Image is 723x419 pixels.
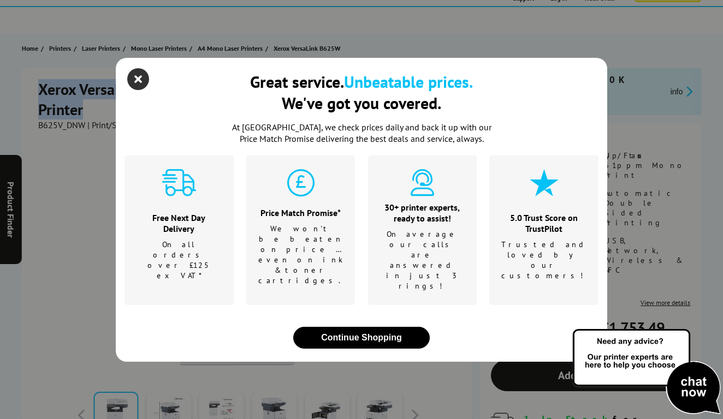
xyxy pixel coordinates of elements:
[225,122,498,145] p: At [GEOGRAPHIC_DATA], we check prices daily and back it up with our Price Match Promise deliverin...
[293,327,430,349] button: close modal
[138,240,220,281] p: On all orders over £125 ex VAT*
[258,207,343,218] div: Price Match Promise*
[570,327,723,417] img: Open Live Chat window
[258,224,343,286] p: We won't be beaten on price …even on ink & toner cartridges.
[250,71,473,113] div: Great service. We've got you covered.
[501,240,587,281] p: Trusted and loved by our customers!
[344,71,473,92] b: Unbeatable prices.
[382,202,464,224] div: 30+ printer experts, ready to assist!
[382,229,464,291] p: On average our calls are answered in just 3 rings!
[130,71,146,87] button: close modal
[138,212,220,234] div: Free Next Day Delivery
[501,212,587,234] div: 5.0 Trust Score on TrustPilot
